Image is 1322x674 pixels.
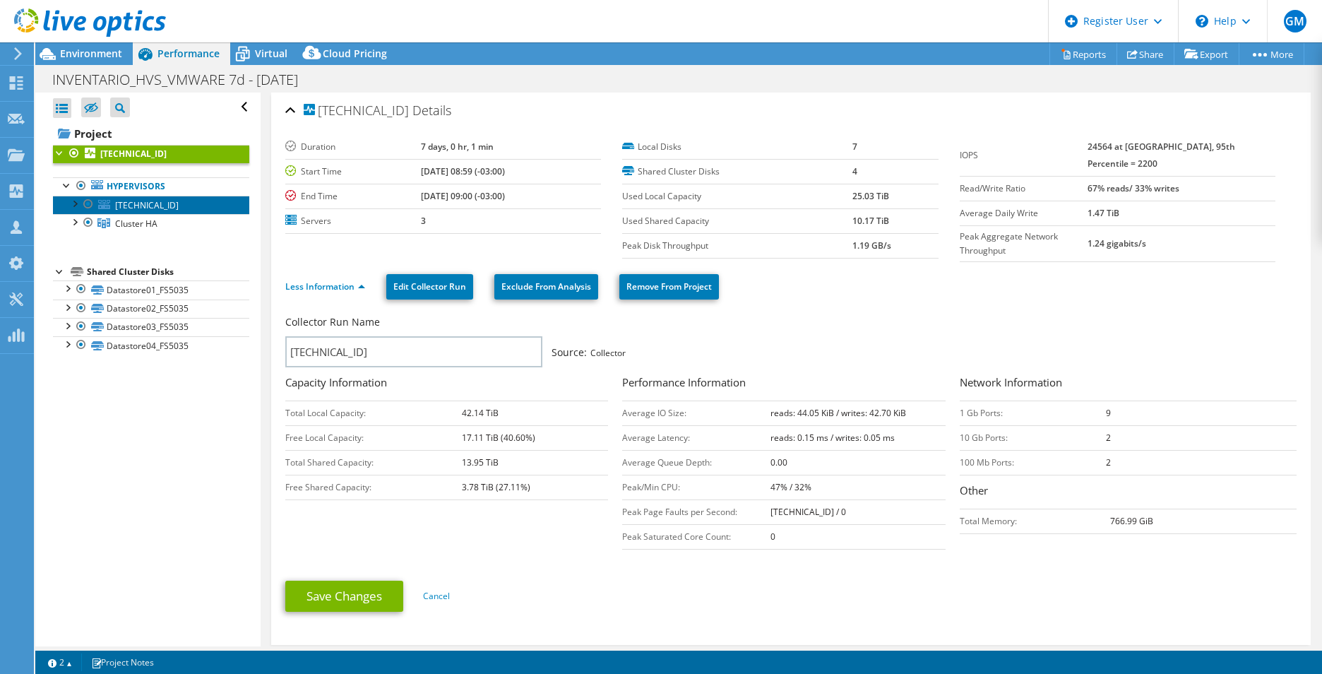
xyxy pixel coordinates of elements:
[1088,237,1146,249] b: 1.24 gigabits/s
[157,47,220,60] span: Performance
[960,401,1107,425] td: 1 Gb Ports:
[285,140,422,154] label: Duration
[60,47,122,60] span: Environment
[622,450,770,475] td: Average Queue Depth:
[1196,15,1208,28] svg: \n
[622,239,852,253] label: Peak Disk Throughput
[622,165,852,179] label: Shared Cluster Disks
[960,148,1088,162] label: IOPS
[960,374,1297,394] h3: Network Information
[619,274,719,300] a: Remove From Project
[115,218,157,230] span: Cluster HA
[285,374,608,394] h3: Capacity Information
[53,214,249,232] a: Cluster HA
[462,475,609,499] td: 3.78 TiB (27.11%)
[115,199,179,211] span: [TECHNICAL_ID]
[87,264,249,280] div: Shared Cluster Disks
[53,196,249,214] a: [TECHNICAL_ID]
[960,230,1088,258] label: Peak Aggregate Network Throughput
[770,531,775,543] b: 0
[770,481,811,493] b: 47% / 32%
[421,215,426,227] b: 3
[255,47,287,60] span: Virtual
[622,401,770,425] td: Average IO Size:
[960,509,1111,533] td: Total Memory:
[770,407,906,419] b: reads: 44.05 KiB / writes: 42.70 KiB
[285,581,403,612] a: Save Changes
[285,401,462,425] td: Total Local Capacity:
[386,274,473,300] a: Edit Collector Run
[622,499,770,524] td: Peak Page Faults per Second:
[960,425,1107,450] td: 10 Gb Ports:
[412,102,451,119] span: Details
[1106,432,1111,444] b: 2
[462,425,609,450] td: 17.11 TiB (40.60%)
[81,654,164,671] a: Project Notes
[622,425,770,450] td: Average Latency:
[622,374,945,394] h3: Performance Information
[421,141,494,153] b: 7 days, 0 hr, 1 min
[53,280,249,299] a: Datastore01_FS5035
[53,122,249,145] a: Project
[462,450,609,475] td: 13.95 TiB
[421,190,505,202] b: [DATE] 09:00 (-03:00)
[46,72,320,88] h1: INVENTARIO_HVS_VMWARE 7d - [DATE]
[494,274,598,300] a: Exclude From Analysis
[1088,207,1119,219] b: 1.47 TiB
[285,475,462,499] td: Free Shared Capacity:
[323,47,387,60] span: Cloud Pricing
[1106,407,1111,419] b: 9
[421,165,505,177] b: [DATE] 08:59 (-03:00)
[1106,456,1111,468] b: 2
[285,280,365,292] a: Less Information
[622,475,770,499] td: Peak/Min CPU:
[285,214,422,228] label: Servers
[960,182,1088,196] label: Read/Write Ratio
[960,483,1297,502] h3: Other
[53,336,249,355] a: Datastore04_FS5035
[304,104,409,118] span: [TECHNICAL_ID]
[285,189,422,203] label: End Time
[770,432,895,444] b: reads: 0.15 ms / writes: 0.05 ms
[622,214,852,228] label: Used Shared Capacity
[1088,182,1179,194] b: 67% reads/ 33% writes
[622,524,770,549] td: Peak Saturated Core Count:
[285,425,462,450] td: Free Local Capacity:
[1239,43,1304,65] a: More
[53,300,249,318] a: Datastore02_FS5035
[552,347,626,359] span: Collector
[285,450,462,475] td: Total Shared Capacity:
[53,177,249,196] a: Hypervisors
[1049,43,1117,65] a: Reports
[1110,515,1153,527] b: 766.99 GiB
[960,206,1088,220] label: Average Daily Write
[1174,43,1239,65] a: Export
[1088,141,1235,170] b: 24564 at [GEOGRAPHIC_DATA], 95th Percentile = 2200
[852,165,857,177] b: 4
[423,590,450,602] a: Cancel
[38,654,82,671] a: 2
[852,215,889,227] b: 10.17 TiB
[852,240,891,252] b: 1.19 GB/s
[1284,10,1306,32] span: GM
[622,140,852,154] label: Local Disks
[53,318,249,336] a: Datastore03_FS5035
[462,401,609,425] td: 42.14 TiB
[100,148,167,160] b: [TECHNICAL_ID]
[852,190,889,202] b: 25.03 TiB
[622,189,852,203] label: Used Local Capacity
[770,456,787,468] b: 0.00
[285,315,380,329] label: Collector Run Name
[53,145,249,163] a: [TECHNICAL_ID]
[852,141,857,153] b: 7
[552,345,587,360] label: Source:
[960,450,1107,475] td: 100 Mb Ports:
[1116,43,1174,65] a: Share
[285,165,422,179] label: Start Time
[770,506,846,518] b: [TECHNICAL_ID] / 0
